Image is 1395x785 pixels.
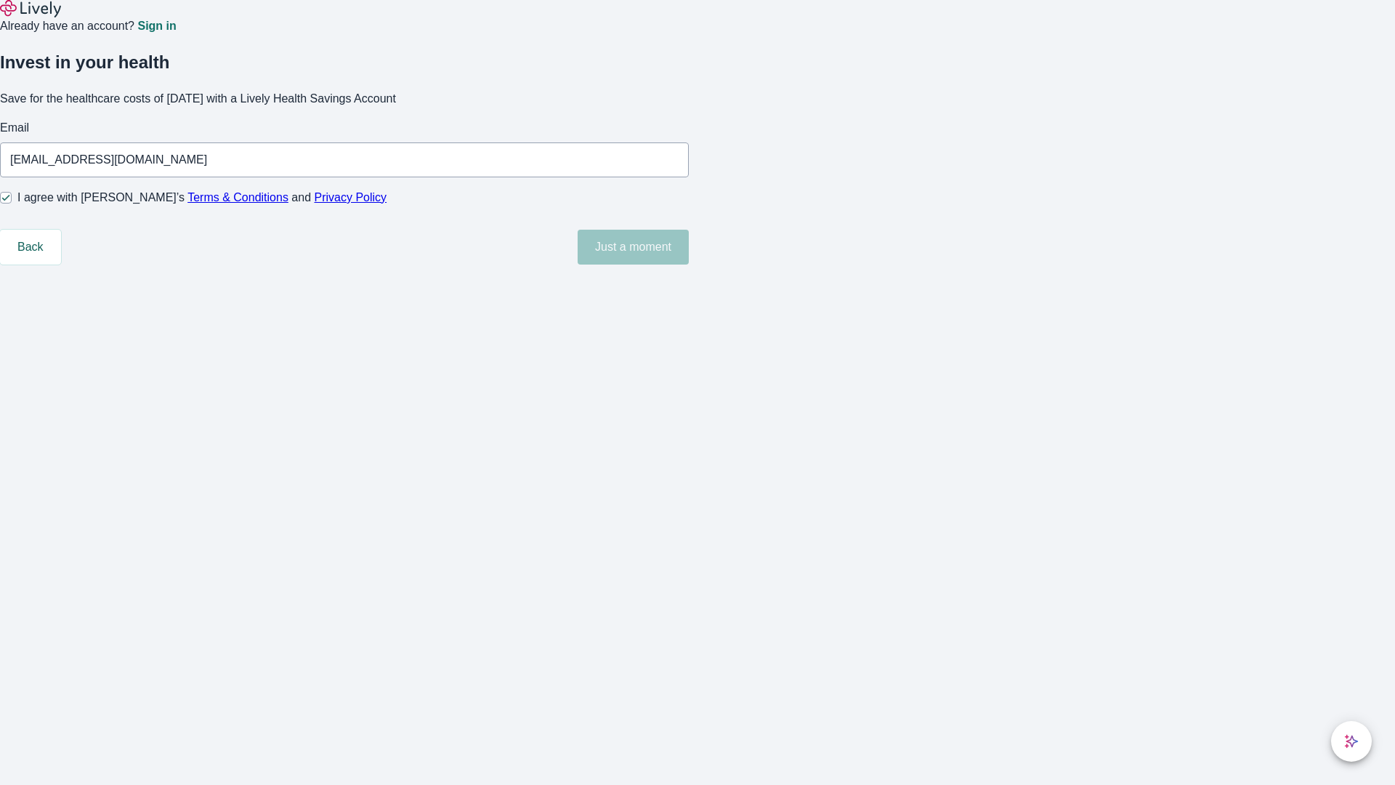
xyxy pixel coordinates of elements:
a: Privacy Policy [315,191,387,204]
a: Terms & Conditions [187,191,288,204]
button: chat [1331,721,1372,762]
span: I agree with [PERSON_NAME]’s and [17,189,387,206]
svg: Lively AI Assistant [1344,734,1359,749]
a: Sign in [137,20,176,32]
